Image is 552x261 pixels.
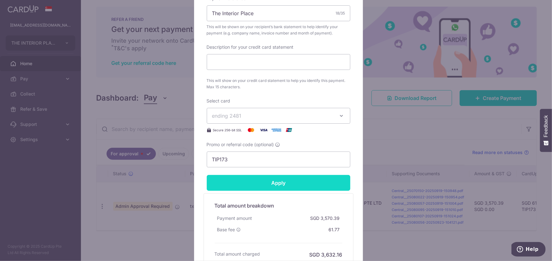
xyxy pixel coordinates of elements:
[308,213,342,224] div: SGD 3,570.39
[212,113,242,119] span: ending 2481
[217,227,235,233] span: Base fee
[245,126,257,134] img: Mastercard
[207,108,350,124] button: ending 2481
[207,78,350,90] span: This will show on your credit card statement to help you identify this payment. Max 15 characters.
[215,251,260,257] h6: Total amount charged
[326,224,342,235] div: 61.77
[207,24,350,36] span: This will be shown on your recipient’s bank statement to help identify your payment (e.g. company...
[207,98,230,104] label: Select card
[540,109,552,152] button: Feedback - Show survey
[336,10,345,16] div: 18/35
[207,175,350,191] input: Apply
[207,141,274,148] span: Promo or referral code (optional)
[207,44,294,50] label: Description for your credit card statement
[543,115,549,137] span: Feedback
[270,126,283,134] img: American Express
[310,251,342,258] h6: SGD 3,632.16
[213,127,242,133] span: Secure 256-bit SSL
[257,126,270,134] img: Visa
[215,213,255,224] div: Payment amount
[215,202,342,209] h5: Total amount breakdown
[512,242,546,258] iframe: Opens a widget where you can find more information
[283,126,295,134] img: UnionPay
